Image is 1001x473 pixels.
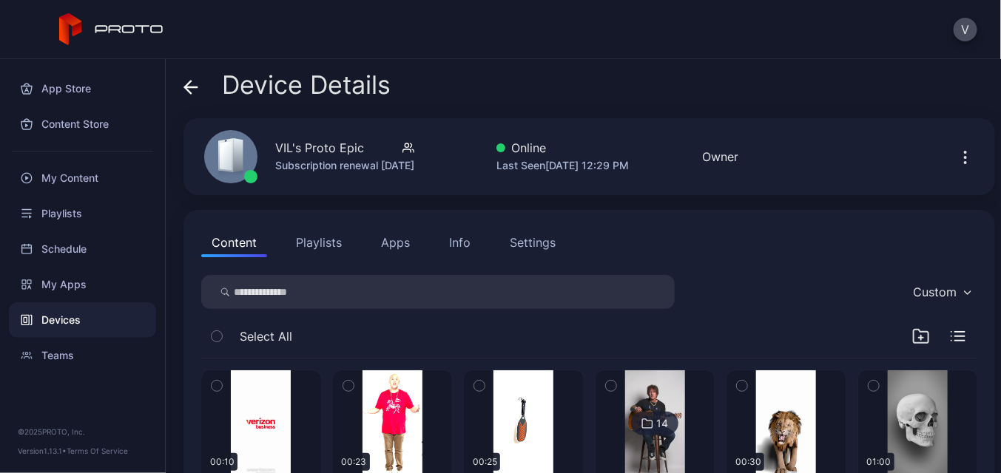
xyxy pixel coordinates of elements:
div: Owner [702,148,738,166]
button: Playlists [286,228,352,257]
button: Apps [371,228,420,257]
a: App Store [9,71,156,106]
div: Settings [510,234,556,251]
button: Custom [906,275,977,309]
span: Device Details [222,71,391,99]
span: Version 1.13.1 • [18,446,67,455]
div: Online [496,139,629,157]
div: 14 [656,417,668,430]
button: Info [439,228,481,257]
div: Last Seen [DATE] 12:29 PM [496,157,629,174]
a: Content Store [9,106,156,142]
a: Playlists [9,196,156,231]
div: Subscription renewal [DATE] [275,157,414,174]
a: Schedule [9,231,156,267]
button: V [954,18,977,41]
button: Settings [499,228,566,257]
div: © 2025 PROTO, Inc. [18,426,147,438]
div: Info [449,234,471,251]
button: Content [201,228,267,257]
a: Terms Of Service [67,446,128,455]
a: My Apps [9,267,156,302]
div: VIL's Proto Epic [275,139,364,157]
span: Select All [240,327,292,345]
a: My Content [9,160,156,196]
a: Teams [9,338,156,373]
a: Devices [9,302,156,338]
div: Custom [913,285,957,299]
